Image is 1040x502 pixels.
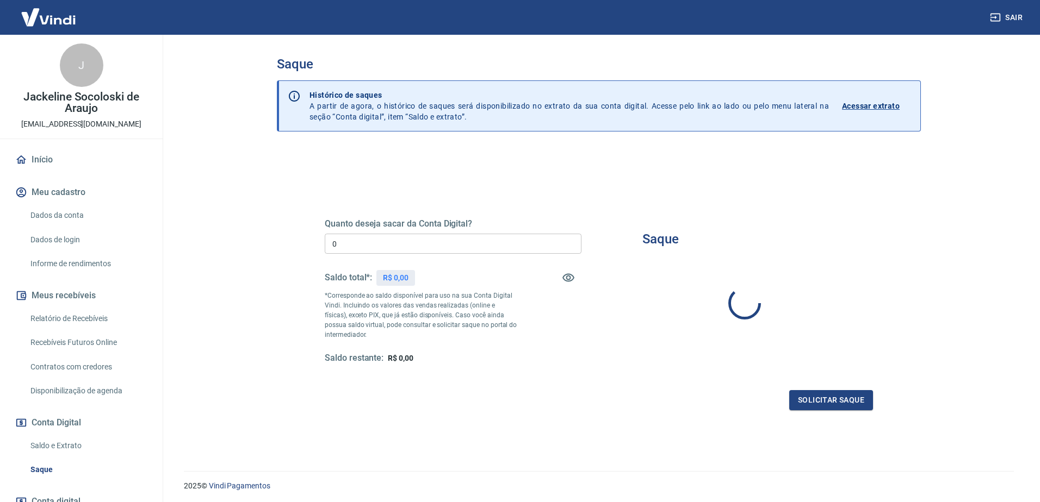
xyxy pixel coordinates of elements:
[26,459,150,481] a: Saque
[13,411,150,435] button: Conta Digital
[325,353,383,364] h5: Saldo restante:
[383,272,408,284] p: R$ 0,00
[842,101,900,111] p: Acessar extrato
[988,8,1027,28] button: Sair
[309,90,829,122] p: A partir de agora, o histórico de saques será disponibilizado no extrato da sua conta digital. Ac...
[21,118,141,130] p: [EMAIL_ADDRESS][DOMAIN_NAME]
[26,356,150,378] a: Contratos com credores
[325,291,517,340] p: *Corresponde ao saldo disponível para uso na sua Conta Digital Vindi. Incluindo os valores das ve...
[325,218,581,229] h5: Quanto deseja sacar da Conta Digital?
[13,1,84,34] img: Vindi
[309,90,829,101] p: Histórico de saques
[789,390,873,410] button: Solicitar saque
[60,43,103,87] div: J
[26,331,150,354] a: Recebíveis Futuros Online
[26,435,150,457] a: Saldo e Extrato
[13,284,150,308] button: Meus recebíveis
[26,229,150,251] a: Dados de login
[26,253,150,275] a: Informe de rendimentos
[277,57,921,72] h3: Saque
[388,354,413,362] span: R$ 0,00
[842,90,912,122] a: Acessar extrato
[13,148,150,172] a: Início
[26,308,150,330] a: Relatório de Recebíveis
[184,480,1014,492] p: 2025 ©
[325,272,372,283] h5: Saldo total*:
[26,204,150,227] a: Dados da conta
[26,380,150,402] a: Disponibilização de agenda
[642,231,679,247] h3: Saque
[9,91,154,114] p: Jackeline Socoloski de Araujo
[13,180,150,204] button: Meu cadastro
[209,481,270,490] a: Vindi Pagamentos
